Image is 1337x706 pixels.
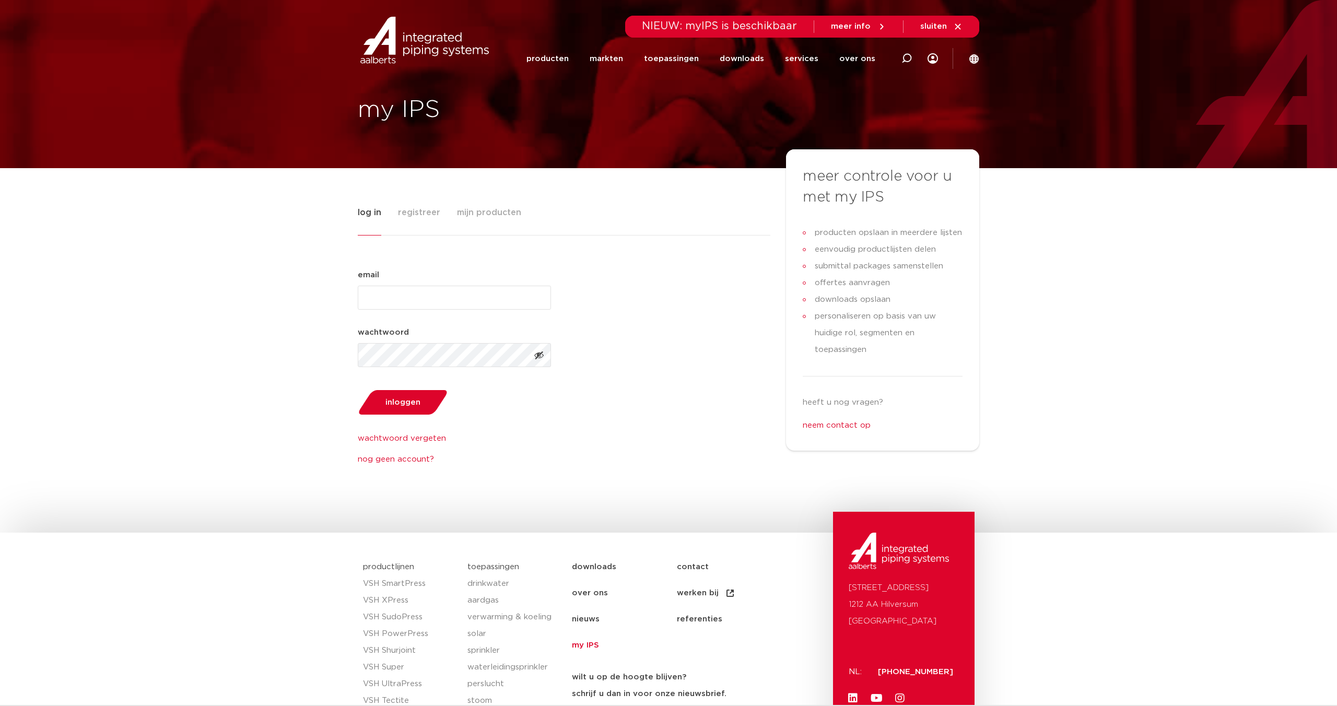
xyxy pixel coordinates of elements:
[803,421,871,429] a: neem contact op
[812,241,936,258] span: eenvoudig productlijsten delen
[928,38,938,80] div: my IPS
[363,592,457,609] a: VSH XPress
[803,398,883,406] span: heeft u nog vragen?
[385,398,420,406] span: inloggen
[803,166,963,208] h3: meer controle voor u met my IPS
[354,389,451,416] button: inloggen
[363,659,457,676] a: VSH Super
[358,269,379,281] label: email
[467,659,561,676] a: waterleidingsprinkler
[572,554,828,658] nav: Menu
[590,38,623,80] a: markten
[920,22,947,30] span: sluiten
[358,453,551,466] a: nog geen account?
[363,676,457,692] a: VSH UltraPress
[467,575,561,592] a: drinkwater
[812,225,962,241] span: producten opslaan in meerdere lijsten
[467,563,519,571] a: toepassingen
[398,202,440,223] span: registreer
[572,606,677,632] a: nieuws
[572,554,677,580] a: downloads
[363,563,414,571] a: productlijnen
[849,580,958,630] p: [STREET_ADDRESS] 1212 AA Hilversum [GEOGRAPHIC_DATA]
[358,432,551,445] a: wachtwoord vergeten
[785,38,818,80] a: services
[457,202,521,223] span: mijn producten
[358,202,979,466] div: Tabs. Open items met enter of spatie, sluit af met escape en navigeer met de pijltoetsen.
[467,642,561,659] a: sprinkler
[358,202,381,223] span: log in
[644,38,699,80] a: toepassingen
[812,258,943,275] span: submittal packages samenstellen
[526,38,569,80] a: producten
[363,575,457,592] a: VSH SmartPress
[527,343,551,367] button: Toon wachtwoord
[677,580,782,606] a: werken bij
[849,664,865,680] p: NL:
[920,22,963,31] a: sluiten
[363,626,457,642] a: VSH PowerPress
[642,21,797,31] span: NIEUW: myIPS is beschikbaar
[878,668,953,676] a: [PHONE_NUMBER]
[812,275,890,291] span: offertes aanvragen
[526,38,875,80] nav: Menu
[812,291,890,308] span: downloads opslaan
[358,93,663,127] h1: my IPS
[572,580,677,606] a: over ons
[677,606,782,632] a: referenties
[839,38,875,80] a: over ons
[831,22,871,30] span: meer info
[467,592,561,609] a: aardgas
[572,673,686,681] strong: wilt u op de hoogte blijven?
[358,326,409,339] label: wachtwoord
[467,609,561,626] a: verwarming & koeling
[677,554,782,580] a: contact
[363,609,457,626] a: VSH SudoPress
[467,676,561,692] a: perslucht
[572,690,726,698] strong: schrijf u dan in voor onze nieuwsbrief.
[363,642,457,659] a: VSH Shurjoint
[467,626,561,642] a: solar
[720,38,764,80] a: downloads
[572,632,677,658] a: my IPS
[812,308,963,358] span: personaliseren op basis van uw huidige rol, segmenten en toepassingen
[831,22,886,31] a: meer info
